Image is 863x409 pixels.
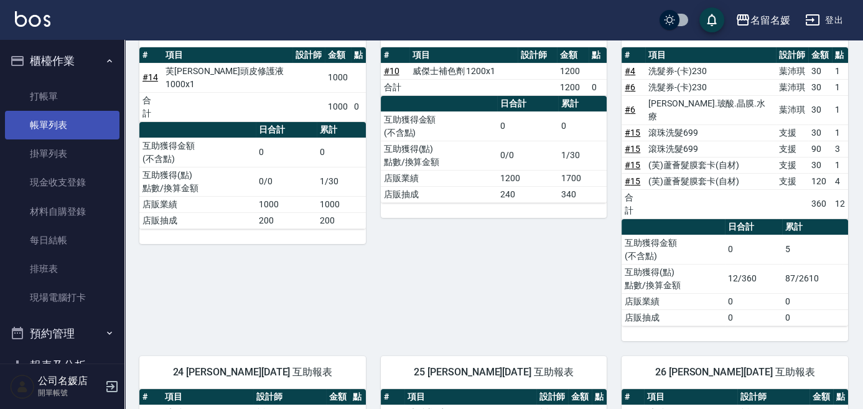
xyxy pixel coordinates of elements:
td: 支援 [776,141,808,157]
td: (芙)蘆薈髮膜套卡(自材) [645,173,776,189]
td: 1200 [497,170,558,186]
th: 點 [589,47,607,63]
span: 26 [PERSON_NAME][DATE] 互助報表 [637,366,833,378]
td: 1 [832,125,848,141]
th: 日合計 [725,219,782,235]
th: 金額 [808,47,832,63]
th: 項目 [644,389,737,405]
td: 0 [558,111,607,141]
td: 支援 [776,125,808,141]
td: 1000 [317,196,366,212]
td: 0 [725,309,782,326]
td: 1700 [558,170,607,186]
td: 店販抽成 [622,309,724,326]
a: 現金收支登錄 [5,168,119,197]
th: 日合計 [497,96,558,112]
a: #15 [625,144,640,154]
td: 3 [832,141,848,157]
a: 現場電腦打卡 [5,283,119,312]
td: [PERSON_NAME].玻酸.晶膜.水療 [645,95,776,125]
table: a dense table [622,47,848,219]
td: 0 [782,293,848,309]
a: #15 [625,128,640,138]
th: 金額 [325,47,351,63]
td: 30 [808,79,832,95]
th: 點 [832,47,848,63]
td: (芙)蘆薈髮膜套卡(自材) [645,157,776,173]
td: 120 [808,173,832,189]
td: 1000 [325,63,351,92]
td: 互助獲得金額 (不含點) [139,138,256,167]
td: 洗髮券-(卡)230 [645,63,776,79]
td: 200 [256,212,317,228]
th: 項目 [404,389,536,405]
a: #6 [625,105,635,115]
td: 200 [317,212,366,228]
a: 掛單列表 [5,139,119,168]
th: 金額 [326,389,350,405]
th: 項目 [645,47,776,63]
td: 互助獲得金額 (不含點) [381,111,497,141]
td: 0 [351,92,366,121]
a: 排班表 [5,255,119,283]
td: 葉沛琪 [776,79,808,95]
a: #10 [384,66,399,76]
td: 1000 [256,196,317,212]
th: 累計 [782,219,848,235]
td: 30 [808,95,832,125]
img: Logo [15,11,50,27]
td: 90 [808,141,832,157]
th: 金額 [809,389,833,405]
th: 累計 [317,122,366,138]
th: 設計師 [292,47,325,63]
td: 12/360 [725,264,782,293]
td: 360 [808,189,832,219]
td: 合計 [381,79,409,95]
th: 金額 [568,389,592,405]
a: 每日結帳 [5,226,119,255]
td: 葉沛琪 [776,95,808,125]
th: 金額 [557,47,589,63]
td: 0 [256,138,317,167]
th: 設計師 [253,389,325,405]
td: 0/0 [256,167,317,196]
td: 30 [808,63,832,79]
td: 店販業績 [139,196,256,212]
th: # [622,47,645,63]
th: 累計 [558,96,607,112]
button: 櫃檯作業 [5,45,119,77]
th: 設計師 [518,47,557,63]
th: 日合計 [256,122,317,138]
td: 12 [832,189,848,219]
a: #14 [142,72,158,82]
a: #6 [625,82,635,92]
td: 合計 [622,189,645,219]
th: 點 [350,389,366,405]
td: 互助獲得(點) 點數/換算金額 [622,264,724,293]
td: 30 [808,125,832,141]
th: # [139,389,162,405]
td: 5 [782,235,848,264]
button: 登出 [800,9,848,32]
th: 項目 [162,389,254,405]
td: 1/30 [558,141,607,170]
td: 4 [832,173,848,189]
td: 互助獲得金額 (不含點) [622,235,724,264]
span: 24 [PERSON_NAME][DATE] 互助報表 [154,366,351,378]
td: 店販抽成 [381,186,497,202]
img: Person [10,374,35,399]
span: 25 [PERSON_NAME][DATE] 互助報表 [396,366,592,378]
a: #4 [625,66,635,76]
table: a dense table [381,47,607,96]
td: 1000 [325,92,351,121]
h5: 公司名媛店 [38,375,101,387]
td: 0 [317,138,366,167]
td: 店販抽成 [139,212,256,228]
td: 0 [725,293,782,309]
th: 設計師 [737,389,809,405]
td: 滾珠洗髮699 [645,141,776,157]
td: 0 [497,111,558,141]
td: 芙[PERSON_NAME]頭皮修護液 1000x1 [162,63,292,92]
td: 店販業績 [622,293,724,309]
td: 1200 [557,63,589,79]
